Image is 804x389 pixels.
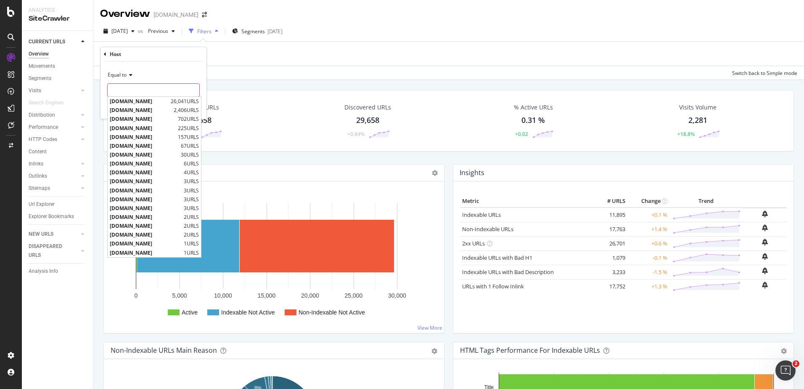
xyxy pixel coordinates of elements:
div: +0.02 [515,131,528,138]
span: Previous [145,27,168,35]
div: bell-plus [762,267,768,274]
a: URLs with 1 Follow Inlink [462,282,524,290]
span: [DOMAIN_NAME] [110,133,176,141]
div: Search Engines [29,99,63,107]
text: 15,000 [258,292,276,299]
div: 29,658 [356,115,379,126]
span: 67 URLS [181,142,199,149]
td: 17,763 [594,222,627,236]
span: [DOMAIN_NAME] [110,187,182,194]
a: Performance [29,123,79,132]
a: Inlinks [29,160,79,168]
div: Discovered URLs [344,103,391,112]
div: HTML Tags Performance for Indexable URLs [460,346,600,354]
a: CURRENT URLS [29,37,79,46]
div: Content [29,147,47,156]
span: 2 URLS [184,231,199,238]
text: Active [182,309,198,316]
div: % Active URLs [514,103,553,112]
span: [DOMAIN_NAME] [110,178,182,185]
span: 2 URLS [184,213,199,221]
button: Previous [145,24,178,38]
span: [DOMAIN_NAME] [110,213,182,221]
a: Search Engines [29,99,72,107]
span: 702 URLS [178,115,199,123]
td: -1.5 % [627,265,669,279]
span: [DOMAIN_NAME] [110,151,179,158]
div: CURRENT URLS [29,37,65,46]
svg: A chart. [111,195,437,326]
span: 1 URLS [184,249,199,256]
span: 3 URLS [184,178,199,185]
text: 0 [135,292,138,299]
div: Url Explorer [29,200,55,209]
span: [DOMAIN_NAME] [110,125,176,132]
span: 3 URLS [184,205,199,212]
span: 6 URLS [184,160,199,167]
span: Equal to [108,71,127,78]
div: Segments [29,74,51,83]
a: Outlinks [29,172,79,181]
td: 1,079 [594,250,627,265]
div: Movements [29,62,55,71]
div: [DOMAIN_NAME] [153,11,198,19]
span: 225 URLS [178,125,199,132]
div: Overview [29,50,49,59]
a: Non-Indexable URLs [462,225,513,233]
span: [DOMAIN_NAME] [110,142,179,149]
div: Switch back to Simple mode [732,69,797,77]
div: gear [781,348,787,354]
div: Overview [100,7,150,21]
a: Sitemaps [29,184,79,193]
div: 2,281 [688,115,707,126]
td: 3,233 [594,265,627,279]
div: +18.8% [677,131,695,138]
div: gear [431,348,437,354]
span: 26,041 URLS [171,98,199,105]
text: Non-Indexable Not Active [299,309,365,316]
span: 2,406 URLS [174,107,199,114]
button: Switch back to Simple mode [729,66,797,80]
div: Inlinks [29,160,43,168]
th: Metric [460,195,594,208]
a: DISAPPEARED URLS [29,242,79,260]
td: +1.3 % [627,279,669,293]
a: 2xx URLs [462,240,485,247]
text: 30,000 [388,292,406,299]
button: Segments[DATE] [229,24,286,38]
button: [DATE] [100,24,138,38]
div: Host [110,51,121,58]
td: -0.1 % [627,250,669,265]
a: HTTP Codes [29,135,79,144]
iframe: Intercom live chat [775,360,796,381]
a: Explorer Bookmarks [29,212,87,221]
div: Non-Indexable URLs Main Reason [111,346,217,354]
text: 10,000 [214,292,232,299]
div: NEW URLS [29,230,53,239]
span: 2 [793,360,799,367]
a: Indexable URLs with Bad Description [462,268,554,276]
a: Analysis Info [29,267,87,276]
span: [DOMAIN_NAME] [110,231,182,238]
a: Distribution [29,111,79,120]
td: +1.4 % [627,222,669,236]
span: 3 URLS [184,196,199,203]
div: Visits [29,86,41,95]
span: Segments [241,28,265,35]
span: [DOMAIN_NAME] [110,249,182,256]
div: Performance [29,123,58,132]
button: Filters [185,24,222,38]
div: Sitemaps [29,184,50,193]
a: Url Explorer [29,200,87,209]
i: Options [432,170,438,176]
span: [DOMAIN_NAME] [110,115,176,123]
div: bell-plus [762,282,768,288]
div: Analysis Info [29,267,58,276]
div: bell-plus [762,224,768,231]
a: Overview [29,50,87,59]
span: [DOMAIN_NAME] [110,196,182,203]
div: bell-plus [762,239,768,245]
a: Visits [29,86,79,95]
a: Indexable URLs with Bad H1 [462,254,532,261]
span: [DOMAIN_NAME] [110,240,182,247]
